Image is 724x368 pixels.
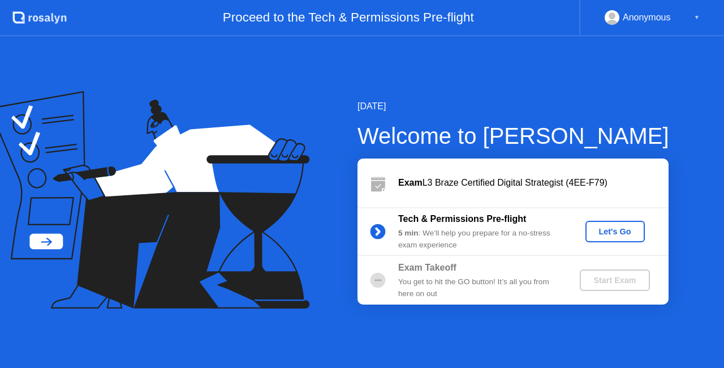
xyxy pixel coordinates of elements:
b: Tech & Permissions Pre-flight [398,214,526,224]
div: L3 Braze Certified Digital Strategist (4EE-F79) [398,176,669,190]
div: Welcome to [PERSON_NAME] [357,119,669,153]
b: Exam Takeoff [398,263,456,272]
div: : We’ll help you prepare for a no-stress exam experience [398,228,561,251]
b: 5 min [398,229,419,237]
div: Anonymous [623,10,671,25]
div: [DATE] [357,100,669,113]
div: You get to hit the GO button! It’s all you from here on out [398,276,561,299]
div: Start Exam [584,276,645,285]
button: Let's Go [585,221,645,242]
b: Exam [398,178,423,187]
div: ▼ [694,10,700,25]
div: Let's Go [590,227,640,236]
button: Start Exam [580,269,649,291]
